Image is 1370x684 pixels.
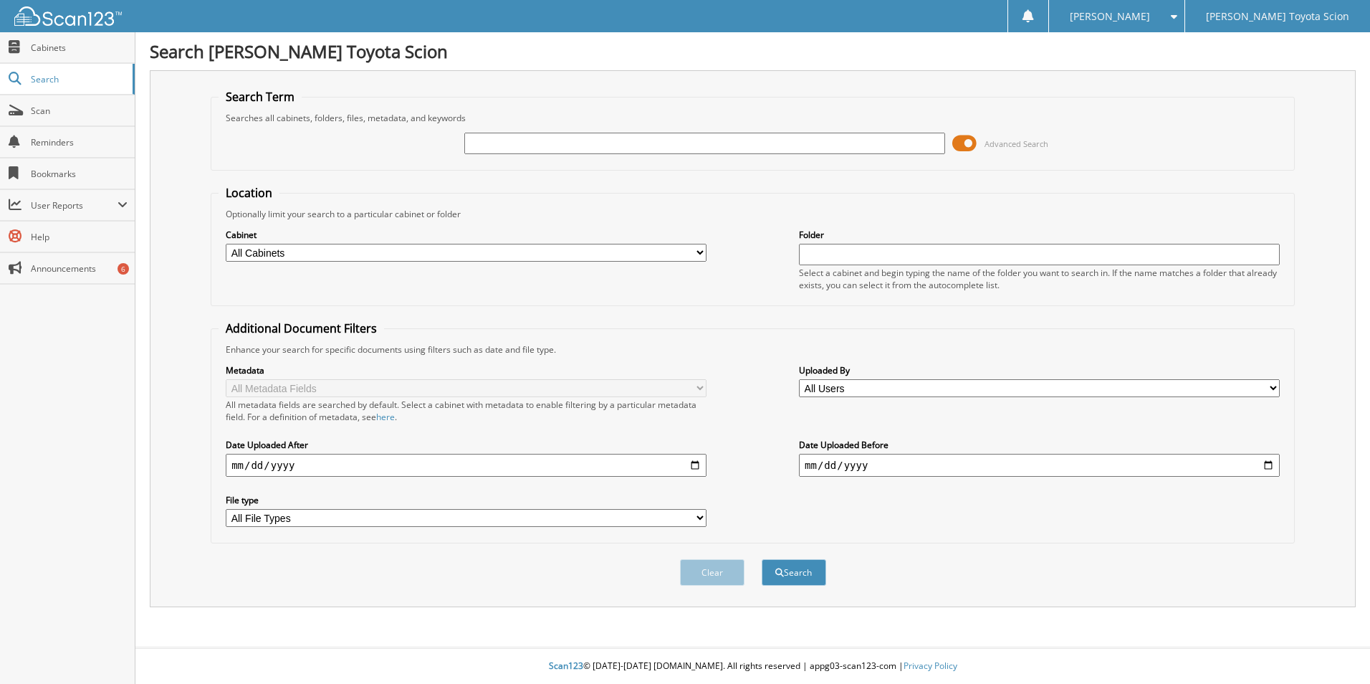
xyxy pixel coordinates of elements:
[799,364,1280,376] label: Uploaded By
[226,494,706,506] label: File type
[226,399,706,423] div: All metadata fields are searched by default. Select a cabinet with metadata to enable filtering b...
[799,267,1280,291] div: Select a cabinet and begin typing the name of the folder you want to search in. If the name match...
[680,559,744,586] button: Clear
[219,208,1287,220] div: Optionally limit your search to a particular cabinet or folder
[799,454,1280,477] input: end
[31,199,118,212] span: User Reports
[1206,12,1349,21] span: [PERSON_NAME] Toyota Scion
[31,42,128,54] span: Cabinets
[31,105,128,117] span: Scan
[799,229,1280,241] label: Folder
[1298,615,1370,684] iframe: Chat Widget
[219,320,384,336] legend: Additional Document Filters
[31,168,128,180] span: Bookmarks
[14,6,122,26] img: scan123-logo-white.svg
[135,649,1370,684] div: © [DATE]-[DATE] [DOMAIN_NAME]. All rights reserved | appg03-scan123-com |
[226,364,706,376] label: Metadata
[150,39,1356,63] h1: Search [PERSON_NAME] Toyota Scion
[985,138,1048,149] span: Advanced Search
[31,231,128,243] span: Help
[219,112,1287,124] div: Searches all cabinets, folders, files, metadata, and keywords
[904,660,957,672] a: Privacy Policy
[219,185,279,201] legend: Location
[31,262,128,275] span: Announcements
[226,454,706,477] input: start
[219,89,302,105] legend: Search Term
[762,559,826,586] button: Search
[549,660,583,672] span: Scan123
[1070,12,1150,21] span: [PERSON_NAME]
[799,439,1280,451] label: Date Uploaded Before
[226,229,706,241] label: Cabinet
[118,263,129,275] div: 6
[376,411,395,423] a: here
[31,136,128,148] span: Reminders
[226,439,706,451] label: Date Uploaded After
[31,73,125,85] span: Search
[219,343,1287,356] div: Enhance your search for specific documents using filters such as date and file type.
